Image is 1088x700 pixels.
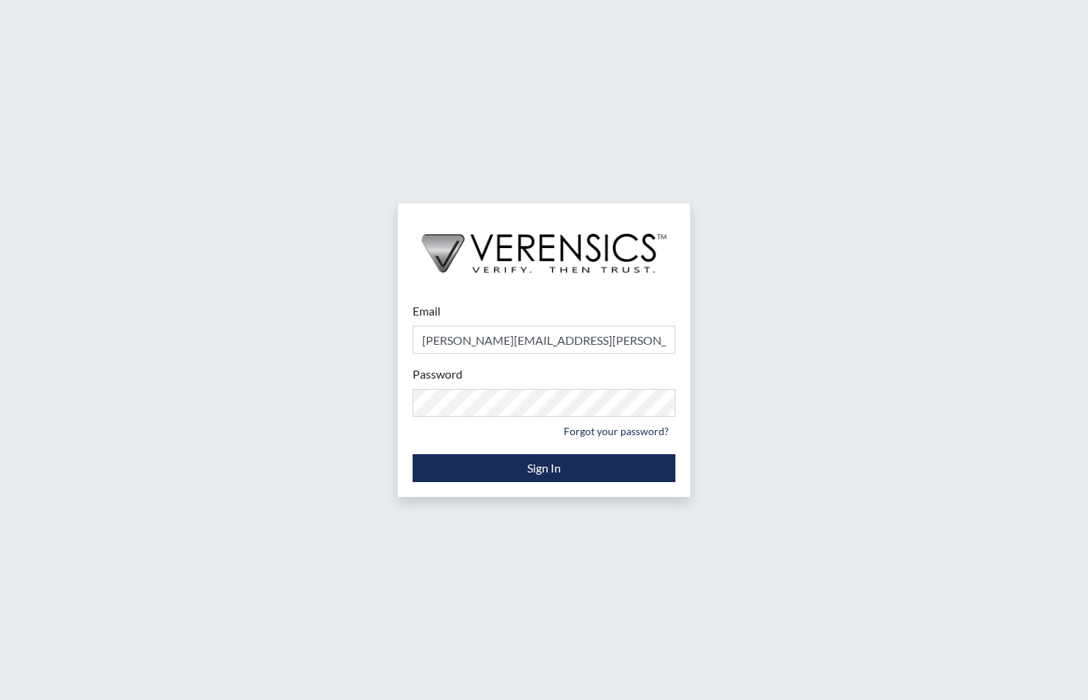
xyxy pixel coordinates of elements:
input: Email [413,326,675,354]
a: Forgot your password? [557,420,675,442]
label: Email [413,302,440,320]
label: Password [413,365,463,383]
img: logo-wide-black.2aad4157.png [398,203,690,288]
button: Sign In [413,454,675,482]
